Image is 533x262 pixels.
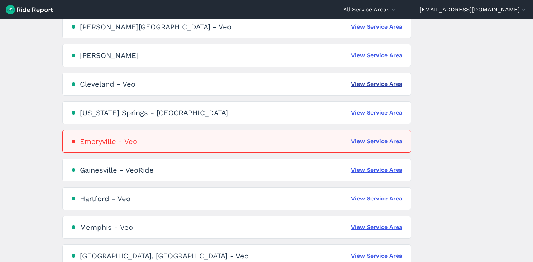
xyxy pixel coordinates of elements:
div: [US_STATE] Springs - [GEOGRAPHIC_DATA] [80,108,228,117]
button: All Service Areas [343,5,397,14]
div: [PERSON_NAME][GEOGRAPHIC_DATA] - Veo [80,23,231,31]
img: Ride Report [6,5,53,14]
div: Emeryville - Veo [80,137,137,146]
button: [EMAIL_ADDRESS][DOMAIN_NAME] [419,5,527,14]
a: View Service Area [351,51,402,60]
a: View Service Area [351,223,402,232]
div: Hartford - Veo [80,194,130,203]
div: Memphis - Veo [80,223,133,232]
div: Gainesville - VeoRide [80,166,154,174]
div: Cleveland - Veo [80,80,135,88]
div: [GEOGRAPHIC_DATA], [GEOGRAPHIC_DATA] - Veo [80,252,249,260]
a: View Service Area [351,80,402,88]
a: View Service Area [351,108,402,117]
a: View Service Area [351,166,402,174]
a: View Service Area [351,252,402,260]
div: [PERSON_NAME] [80,51,139,60]
a: View Service Area [351,23,402,31]
a: View Service Area [351,137,402,146]
a: View Service Area [351,194,402,203]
